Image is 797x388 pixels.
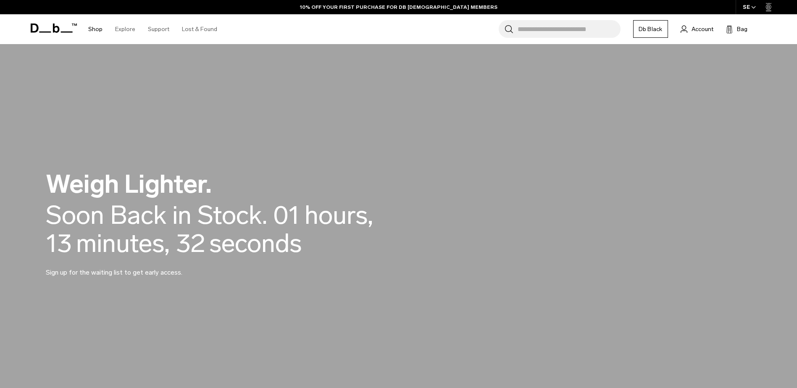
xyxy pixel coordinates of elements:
[681,24,713,34] a: Account
[88,14,103,44] a: Shop
[46,201,267,229] div: Soon Back in Stock.
[76,229,170,257] span: minutes
[115,14,135,44] a: Explore
[209,229,302,257] span: seconds
[274,201,300,229] span: 01
[300,3,497,11] a: 10% OFF YOUR FIRST PURCHASE FOR DB [DEMOGRAPHIC_DATA] MEMBERS
[164,228,170,259] span: ,
[176,229,205,257] span: 32
[46,257,247,278] p: Sign up for the waiting list to get early access.
[633,20,668,38] a: Db Black
[46,171,424,197] h2: Weigh Lighter.
[692,25,713,34] span: Account
[737,25,747,34] span: Bag
[148,14,169,44] a: Support
[82,14,224,44] nav: Main Navigation
[305,201,373,229] span: hours,
[726,24,747,34] button: Bag
[182,14,217,44] a: Lost & Found
[46,229,72,257] span: 13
